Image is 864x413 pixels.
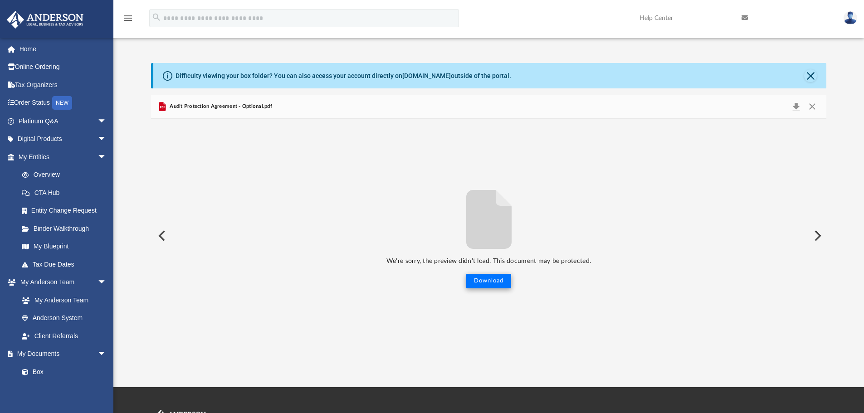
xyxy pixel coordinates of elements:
a: Order StatusNEW [6,94,120,112]
a: My Anderson Teamarrow_drop_down [6,273,116,292]
button: Next File [807,223,827,248]
a: Binder Walkthrough [13,219,120,238]
span: arrow_drop_down [98,345,116,364]
span: arrow_drop_down [98,112,116,131]
button: Close [804,100,820,113]
div: NEW [52,96,72,110]
a: Overview [13,166,120,184]
a: CTA Hub [13,184,120,202]
button: Previous File [151,223,171,248]
i: menu [122,13,133,24]
a: Client Referrals [13,327,116,345]
div: File preview [151,119,827,353]
button: Close [804,69,817,82]
span: arrow_drop_down [98,273,116,292]
a: [DOMAIN_NAME] [402,72,451,79]
span: arrow_drop_down [98,130,116,149]
div: Preview [151,95,827,353]
a: Online Ordering [6,58,120,76]
img: User Pic [844,11,857,24]
a: Anderson System [13,309,116,327]
a: My Entitiesarrow_drop_down [6,148,120,166]
img: Anderson Advisors Platinum Portal [4,11,86,29]
p: We’re sorry, the preview didn’t load. This document may be protected. [151,256,827,267]
span: arrow_drop_down [98,148,116,166]
a: Digital Productsarrow_drop_down [6,130,120,148]
a: Box [13,363,111,381]
a: My Documentsarrow_drop_down [6,345,116,363]
i: search [151,12,161,22]
a: Meeting Minutes [13,381,116,399]
a: My Anderson Team [13,291,111,309]
a: Platinum Q&Aarrow_drop_down [6,112,120,130]
a: menu [122,17,133,24]
a: Entity Change Request [13,202,120,220]
button: Download [788,100,804,113]
div: Difficulty viewing your box folder? You can also access your account directly on outside of the p... [176,71,511,81]
a: Tax Due Dates [13,255,120,273]
a: Tax Organizers [6,76,120,94]
button: Download [466,274,511,288]
a: Home [6,40,120,58]
a: My Blueprint [13,238,116,256]
span: Audit Protection Agreement - Optional.pdf [168,102,272,111]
